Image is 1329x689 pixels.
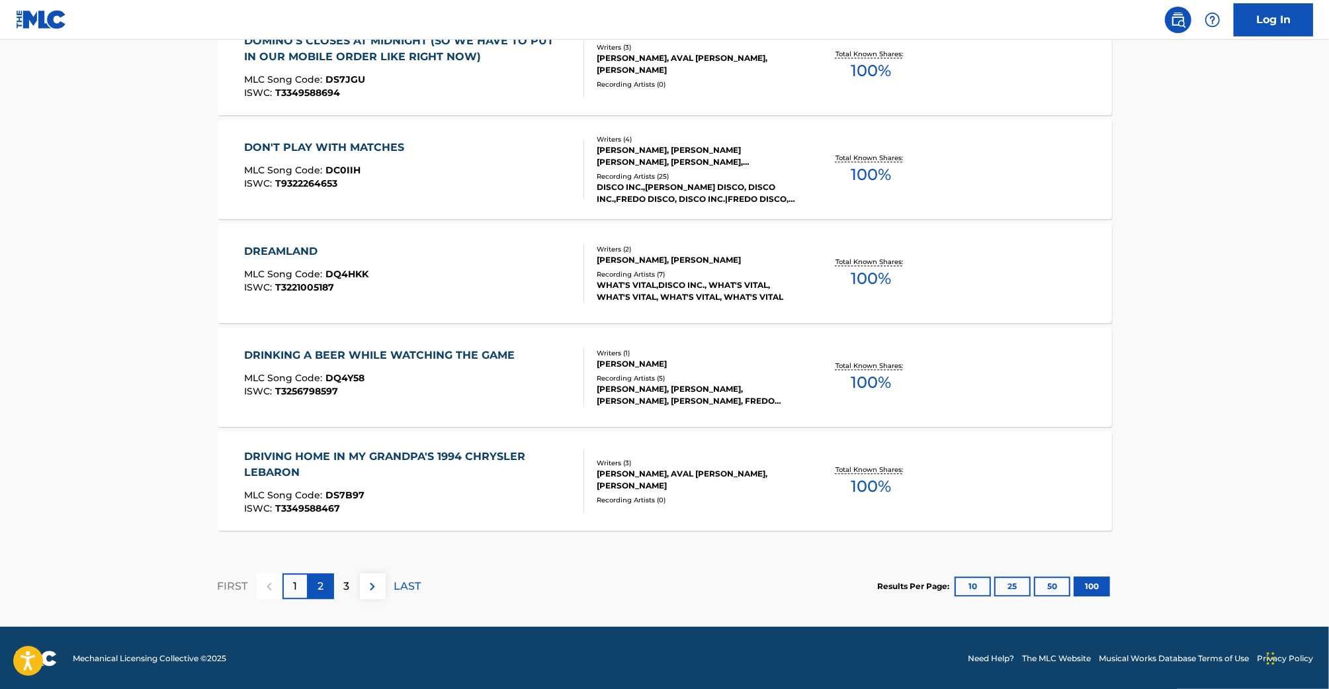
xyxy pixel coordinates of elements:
[275,385,338,397] span: T3256798597
[244,33,573,65] div: DOMINO'S CLOSES AT MIDNIGHT (SO WE HAVE TO PUT IN OUR MOBILE ORDER LIKE RIGHT NOW)
[597,468,796,492] div: [PERSON_NAME], AVAL [PERSON_NAME], [PERSON_NAME]
[244,281,275,293] span: ISWC :
[597,42,796,52] div: Writers ( 3 )
[597,79,796,89] div: Recording Artists ( 0 )
[244,244,368,259] div: DREAMLAND
[364,578,380,594] img: right
[1099,653,1249,665] a: Musical Works Database Terms of Use
[218,16,1112,115] a: DOMINO'S CLOSES AT MIDNIGHT (SO WE HAVE TO PUT IN OUR MOBILE ORDER LIKE RIGHT NOW)MLC Song Code:D...
[851,371,891,394] span: 100 %
[597,171,796,181] div: Recording Artists ( 25 )
[293,578,297,594] p: 1
[1074,576,1110,596] button: 100
[1234,3,1313,36] a: Log In
[597,244,796,254] div: Writers ( 2 )
[597,52,796,76] div: [PERSON_NAME], AVAL [PERSON_NAME], [PERSON_NAME]
[968,653,1014,665] a: Need Help?
[244,177,275,189] span: ISWC :
[275,177,337,189] span: T9322264653
[1267,639,1275,678] div: Drag
[851,163,891,187] span: 100 %
[218,328,1112,427] a: DRINKING A BEER WHILE WATCHING THE GAMEMLC Song Code:DQ4Y58ISWC:T3256798597Writers (1)[PERSON_NAM...
[836,153,906,163] p: Total Known Shares:
[244,347,521,363] div: DRINKING A BEER WHILE WATCHING THE GAME
[597,181,796,205] div: DISCO INC.,[PERSON_NAME] DISCO, DISCO INC.,FREDO DISCO, DISCO INC.|FREDO DISCO, DISCO INC., [DOMA...
[275,87,340,99] span: T3349588694
[16,651,57,666] img: logo
[394,578,421,594] p: LAST
[597,144,796,168] div: [PERSON_NAME], [PERSON_NAME] [PERSON_NAME], [PERSON_NAME], [PERSON_NAME]
[325,372,364,384] span: DQ4Y58
[16,10,67,29] img: MLC Logo
[597,254,796,266] div: [PERSON_NAME], [PERSON_NAME]
[218,432,1112,531] a: DRIVING HOME IN MY GRANDPA'S 1994 CHRYSLER LEBARONMLC Song Code:DS7B97ISWC:T3349588467Writers (3)...
[325,268,368,280] span: DQ4HKK
[244,73,325,85] span: MLC Song Code :
[851,59,891,83] span: 100 %
[1263,625,1329,689] iframe: Chat Widget
[955,576,991,596] button: 10
[244,164,325,176] span: MLC Song Code :
[836,361,906,371] p: Total Known Shares:
[1034,576,1070,596] button: 50
[836,49,906,59] p: Total Known Shares:
[244,87,275,99] span: ISWC :
[836,257,906,267] p: Total Known Shares:
[597,458,796,468] div: Writers ( 3 )
[218,120,1112,219] a: DON'T PLAY WITH MATCHESMLC Song Code:DC0IIHISWC:T9322264653Writers (4)[PERSON_NAME], [PERSON_NAME...
[318,578,324,594] p: 2
[1165,7,1191,33] a: Public Search
[344,578,350,594] p: 3
[851,475,891,498] span: 100 %
[851,267,891,291] span: 100 %
[1199,7,1226,33] div: Help
[597,373,796,383] div: Recording Artists ( 5 )
[218,578,248,594] p: FIRST
[244,268,325,280] span: MLC Song Code :
[218,224,1112,323] a: DREAMLANDMLC Song Code:DQ4HKKISWC:T3221005187Writers (2)[PERSON_NAME], [PERSON_NAME]Recording Art...
[73,653,226,665] span: Mechanical Licensing Collective © 2025
[597,495,796,505] div: Recording Artists ( 0 )
[244,385,275,397] span: ISWC :
[244,502,275,514] span: ISWC :
[275,281,334,293] span: T3221005187
[1257,653,1313,665] a: Privacy Policy
[244,372,325,384] span: MLC Song Code :
[325,73,365,85] span: DS7JGU
[1022,653,1091,665] a: The MLC Website
[597,279,796,303] div: WHAT'S VITAL,DISCO INC., WHAT'S VITAL, WHAT'S VITAL, WHAT'S VITAL, WHAT'S VITAL
[325,489,364,501] span: DS7B97
[597,383,796,407] div: [PERSON_NAME], [PERSON_NAME], [PERSON_NAME], [PERSON_NAME], FREDO DISCO
[878,580,953,592] p: Results Per Page:
[244,449,573,481] div: DRIVING HOME IN MY GRANDPA'S 1994 CHRYSLER LEBARON
[597,358,796,370] div: [PERSON_NAME]
[994,576,1031,596] button: 25
[836,465,906,475] p: Total Known Shares:
[275,502,340,514] span: T3349588467
[244,489,325,501] span: MLC Song Code :
[1205,12,1221,28] img: help
[1170,12,1186,28] img: search
[597,269,796,279] div: Recording Artists ( 7 )
[325,164,361,176] span: DC0IIH
[244,140,411,156] div: DON'T PLAY WITH MATCHES
[597,134,796,144] div: Writers ( 4 )
[597,348,796,358] div: Writers ( 1 )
